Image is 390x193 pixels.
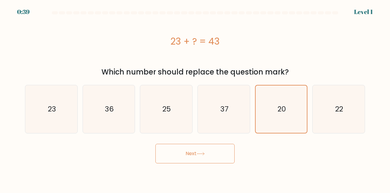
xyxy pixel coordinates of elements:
div: 23 + ? = 43 [25,35,365,48]
div: Level 1 [354,7,373,16]
text: 20 [278,104,286,114]
text: 22 [335,104,343,114]
text: 25 [162,104,171,114]
div: 0:39 [17,7,30,16]
text: 36 [105,104,114,114]
text: 37 [220,104,228,114]
button: Next [155,144,235,163]
div: Which number should replace the question mark? [29,67,361,78]
text: 23 [48,104,56,114]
